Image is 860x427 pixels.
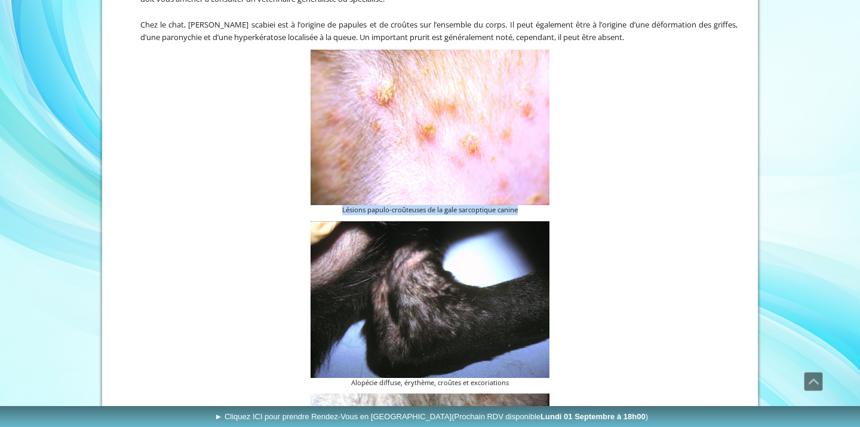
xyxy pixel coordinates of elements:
[140,19,738,43] span: Chez le chat, [PERSON_NAME] scabiei est à l’origine de papules et de croûtes sur l’ensemble du co...
[540,412,646,421] b: Lundi 01 Septembre à 18h00
[804,372,823,391] a: Défiler vers le haut
[311,50,549,205] img: Lésions papulo-croûteuses de la gale sarcoptique canine
[311,221,549,378] img: Alopécie diffuse, érythème, croûtes et excoriations
[214,412,648,421] span: ► Cliquez ICI pour prendre Rendez-Vous en [GEOGRAPHIC_DATA]
[451,412,648,421] span: (Prochain RDV disponible )
[311,378,549,388] figcaption: Alopécie diffuse, érythème, croûtes et excoriations
[311,205,549,215] figcaption: Lésions papulo-croûteuses de la gale sarcoptique canine
[804,373,822,391] span: Défiler vers le haut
